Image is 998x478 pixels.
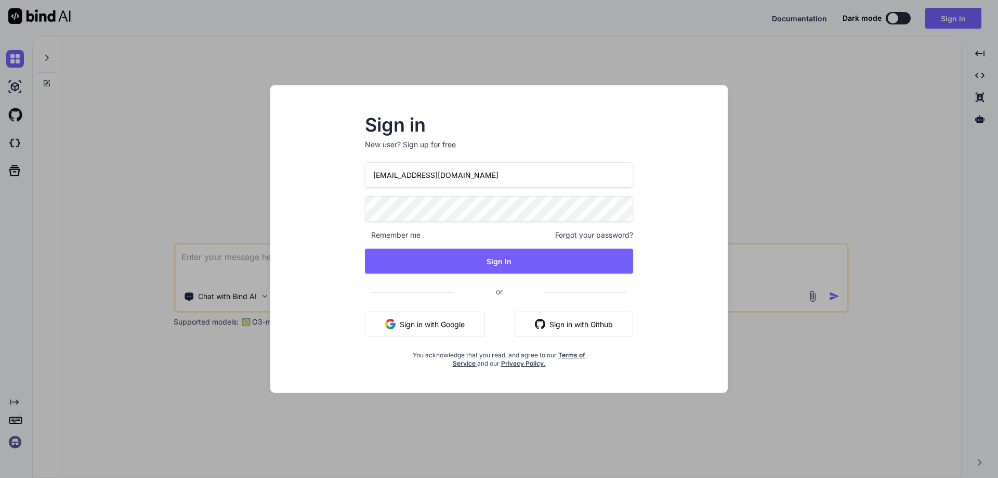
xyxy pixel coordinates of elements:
a: Privacy Policy. [501,359,546,367]
a: Terms of Service [453,351,586,367]
button: Sign In [365,249,633,274]
h2: Sign in [365,117,633,133]
div: Sign up for free [403,139,456,150]
button: Sign in with Google [365,312,485,337]
img: google [385,319,396,329]
img: github [535,319,545,329]
span: or [454,279,544,304]
input: Login or Email [365,162,633,188]
button: Sign in with Github [515,312,633,337]
span: Remember me [365,230,421,240]
span: Forgot your password? [555,230,633,240]
div: You acknowledge that you read, and agree to our and our [410,345,588,368]
p: New user? [365,139,633,162]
